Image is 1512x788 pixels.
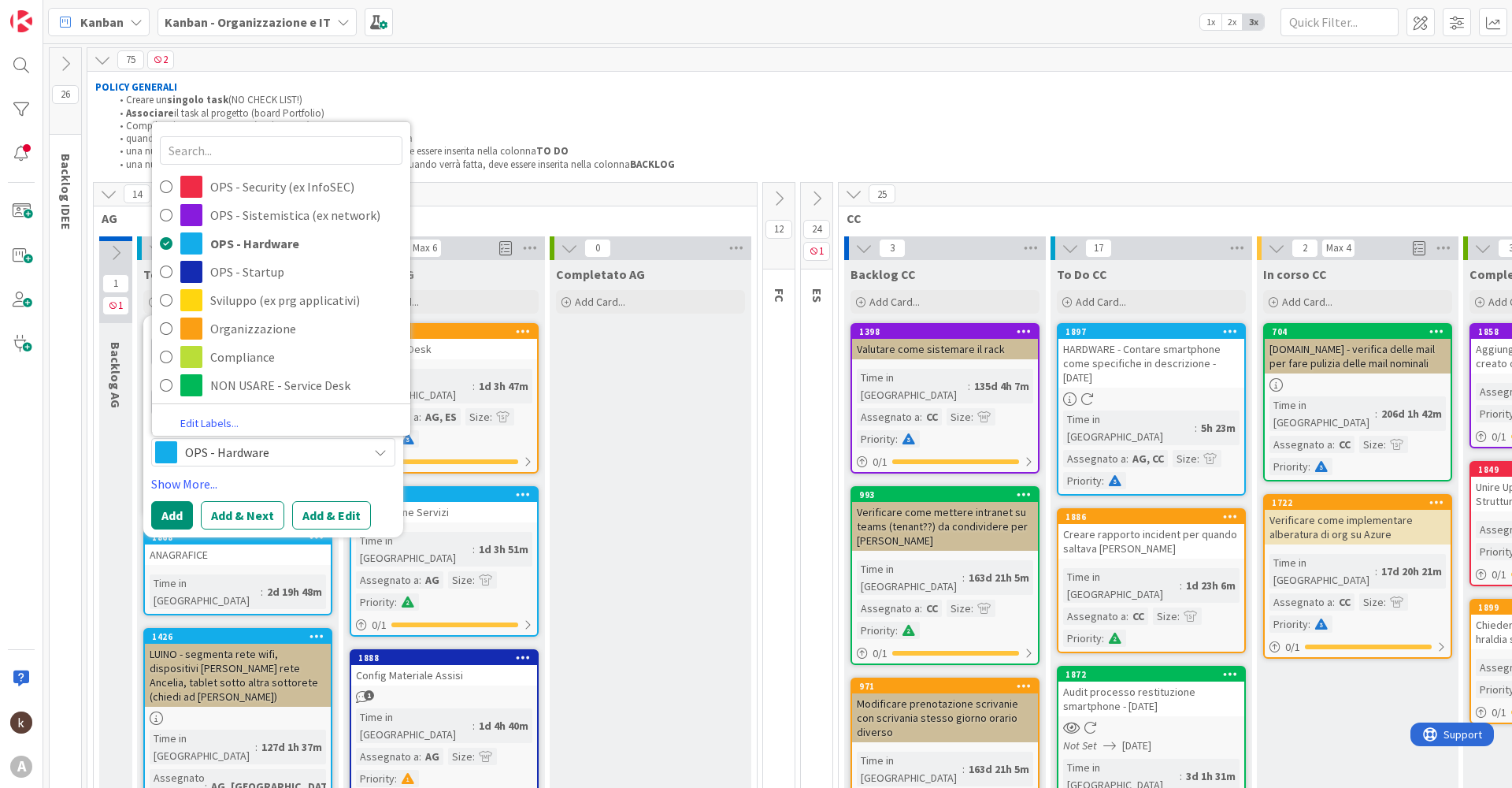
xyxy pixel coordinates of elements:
span: 2 [1291,239,1318,258]
span: OPS - Hardware [185,441,360,463]
span: 24 [803,220,830,239]
div: Size [1359,436,1384,453]
div: AG [421,571,443,589]
div: Priority [1269,458,1308,475]
div: 1398 [859,326,1038,337]
span: 1 [803,242,830,261]
div: 971 [859,681,1038,692]
div: Size [448,571,472,589]
span: To Do CC [1057,266,1107,282]
div: Time in [GEOGRAPHIC_DATA] [1063,411,1195,445]
div: Priority [857,622,895,639]
span: 1x [1200,14,1221,30]
div: 993 [859,489,1038,500]
div: 127d 1h 37m [258,738,326,756]
div: AG, CC [1128,450,1168,467]
span: 0 / 1 [873,454,888,470]
span: 0 / 1 [1285,639,1300,656]
div: 5h 23m [1197,419,1240,437]
div: Assegnato a [1063,450,1126,467]
div: Priority [1063,630,1102,647]
span: Compliance [210,345,402,369]
div: Size [448,748,472,765]
div: Priority [356,593,395,611]
span: 0 / 1 [372,617,387,634]
span: : [419,748,421,765]
div: 971 [852,679,1038,693]
div: Assegnato a [356,748,419,765]
span: : [895,430,898,448]
strong: CUSTOM FIELDS [176,119,254,132]
div: 1888 [358,652,537,663]
b: Kanban - Organizzazione e IT [165,14,331,30]
div: 1868 [152,532,331,543]
div: 0/1 [852,644,1038,663]
div: Time in [GEOGRAPHIC_DATA] [1269,554,1375,589]
div: 163d 21h 5m [965,569,1033,586]
div: 1888 [351,651,537,665]
span: In corso CC [1263,266,1327,282]
a: Sviluppo (ex prg applicativi) [152,286,410,314]
span: 14 [124,184,150,203]
span: 0 / 1 [873,645,888,662]
span: 3 [879,239,906,258]
div: 1889 [351,488,537,502]
div: Time in [GEOGRAPHIC_DATA] [857,560,962,595]
span: : [490,408,492,426]
div: AG, ES [421,408,461,426]
span: : [1102,472,1104,489]
div: 1d 3h 47m [475,377,532,395]
div: 1426LUINO - segmenta rete wifi, dispositivi [PERSON_NAME] rete Ancelia, tablet sotto altra sottor... [145,630,331,707]
div: Size [1359,593,1384,611]
span: Label [151,424,180,435]
div: CC [1335,436,1354,453]
div: [DOMAIN_NAME] - verifica delle mail per fare pulizia delle mail nominali [1265,339,1451,374]
span: 2 [147,50,174,69]
span: 1 [102,274,129,293]
div: Verificare come mettere intranet su teams (tenant??) da condividere per [PERSON_NAME] [852,502,1038,551]
span: : [419,408,421,426]
span: 1 [102,296,129,315]
div: 1398 [852,325,1038,339]
div: Priority [857,430,895,448]
div: ANAGRAFICE [145,545,331,565]
span: 0 / 1 [1492,567,1506,583]
div: Max 4 [1326,244,1351,252]
span: [DATE] [1122,738,1151,754]
span: FC [772,288,787,303]
div: Verificare come implementare alberatura di org su Azure [1265,510,1451,545]
div: 17d 20h 21m [1377,563,1446,580]
span: 0 / 1 [1492,429,1506,445]
span: To Do AG [143,266,195,282]
span: Support [33,2,72,21]
div: 1886 [1065,511,1244,522]
div: Smartphone Servizi [351,502,537,522]
div: Time in [GEOGRAPHIC_DATA] [356,708,472,743]
strong: Associare [126,106,174,120]
div: AG [421,748,443,765]
div: Time in [GEOGRAPHIC_DATA] [857,369,968,403]
div: Assegnato a [356,571,419,589]
div: 1897 [1065,326,1244,337]
div: 1398Valutare come sistemare il rack [852,325,1038,359]
a: Organizzazione [152,314,410,343]
div: Priority [356,770,395,787]
div: Time in [GEOGRAPHIC_DATA] [150,730,255,764]
div: 1872Audit processo restituzione smartphone - [DATE] [1058,667,1244,716]
span: : [962,569,965,586]
div: Modificare prenotazione scrivanie con scrivania stesso giorno orario diverso [852,693,1038,742]
button: Add & Edit [292,501,371,530]
div: Priority [1063,472,1102,489]
div: 1897HARDWARE - Contare smartphone come specifiche in descrizione - [DATE] [1058,325,1244,388]
div: 704 [1272,326,1451,337]
span: 12 [765,220,792,239]
div: 1426 [145,630,331,644]
div: 0/1 [852,452,1038,472]
span: : [920,408,922,426]
span: 26 [52,85,79,104]
div: 135d 4h 7m [970,377,1033,395]
span: : [472,541,475,558]
input: Search... [160,136,402,165]
span: 0 / 1 [1492,704,1506,721]
a: Compliance [152,343,410,371]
